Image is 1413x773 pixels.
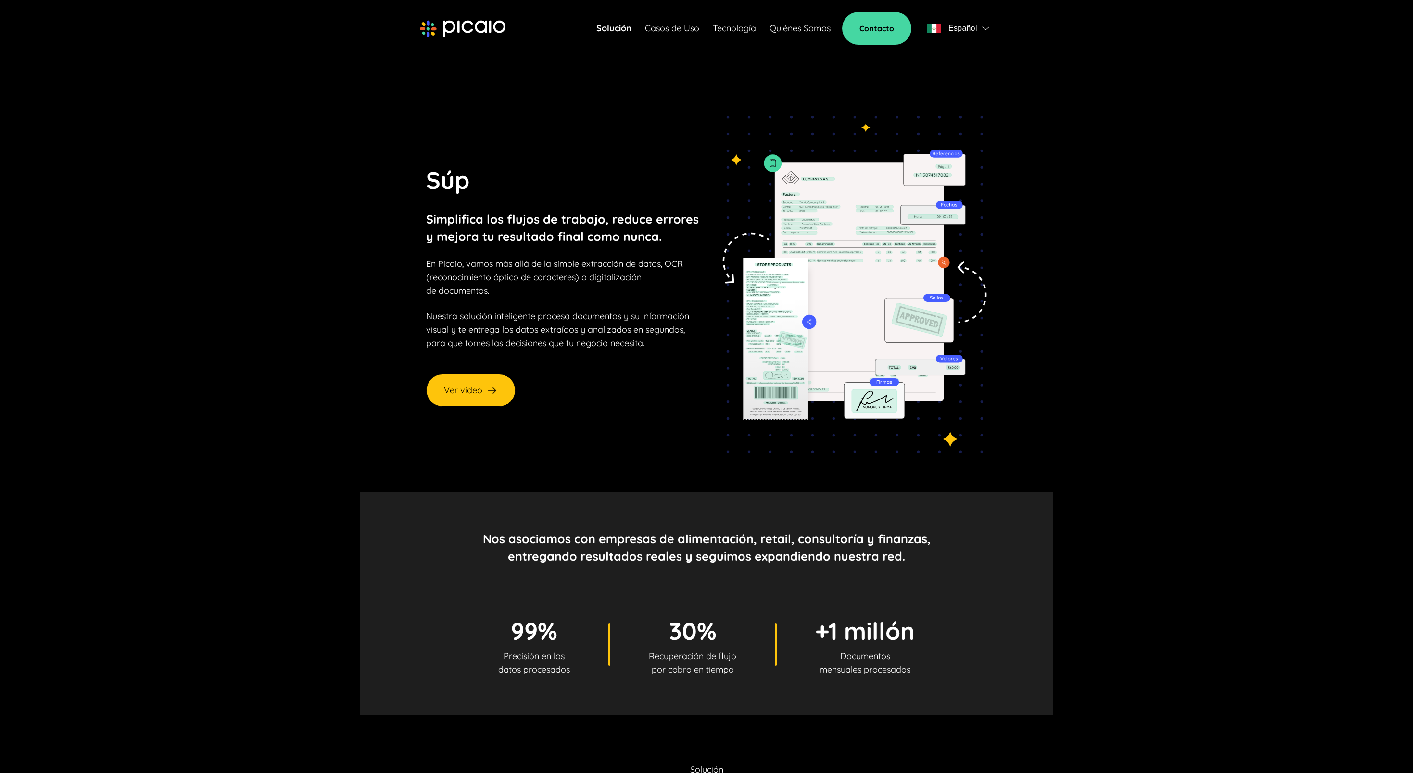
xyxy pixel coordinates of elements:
span: Súp [426,165,469,195]
p: 30% [649,613,736,649]
img: flag [982,26,989,30]
p: Precisión en los datos procesados [498,649,570,676]
button: Ver video [426,374,516,407]
a: Tecnología [713,22,756,35]
p: Nos asociamos con empresas de alimentación, retail, consultoría y finanzas, entregando resultados... [483,530,931,565]
a: Quiénes Somos [770,22,831,35]
a: Contacto [842,12,911,45]
p: Recuperación de flujo por cobro en tiempo [649,649,736,676]
a: Solución [596,22,631,35]
a: Casos de Uso [645,22,699,35]
p: 99% [498,613,570,649]
span: En Picaio, vamos más allá de la simple extracción de datos, OCR (reconocimiento óptico de caracte... [426,258,683,296]
button: flagEspañolflag [923,19,993,38]
img: picaio-logo [420,20,505,37]
p: Documentos mensuales procesados [815,649,915,676]
img: arrow-right [486,385,498,396]
img: flag [927,24,941,33]
p: Nuestra solución inteligente procesa documentos y su información visual y te entrega los datos ex... [426,310,689,350]
p: Simplifica los flujos de trabajo, reduce errores y mejora tu resultado final como nunca. [426,211,699,245]
img: tedioso-img [712,116,987,453]
p: +1 millón [815,613,915,649]
span: Español [948,22,977,35]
